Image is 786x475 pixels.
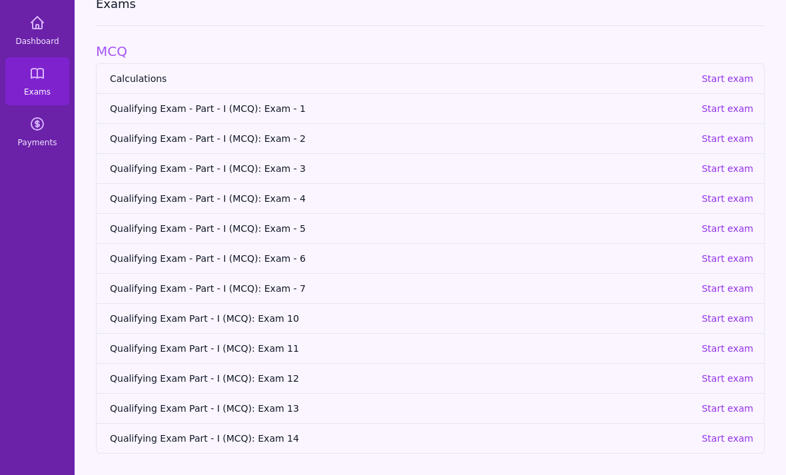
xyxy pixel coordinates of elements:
[110,102,691,115] span: Qualifying Exam - Part - I (MCQ): Exam - 1
[97,303,764,333] a: Qualifying Exam Part - I (MCQ): Exam 10Start exam
[701,72,753,85] p: Start exam
[701,342,753,355] p: Start exam
[97,423,764,453] a: Qualifying Exam Part - I (MCQ): Exam 14Start exam
[5,57,69,105] a: Exams
[97,213,764,243] a: Qualifying Exam - Part - I (MCQ): Exam - 5Start exam
[701,102,753,115] p: Start exam
[110,372,691,385] span: Qualifying Exam Part - I (MCQ): Exam 12
[110,342,691,355] span: Qualifying Exam Part - I (MCQ): Exam 11
[110,402,691,415] span: Qualifying Exam Part - I (MCQ): Exam 13
[15,36,59,47] span: Dashboard
[701,222,753,235] p: Start exam
[110,222,691,235] span: Qualifying Exam - Part - I (MCQ): Exam - 5
[110,162,691,175] span: Qualifying Exam - Part - I (MCQ): Exam - 3
[701,312,753,325] p: Start exam
[110,192,691,205] span: Qualifying Exam - Part - I (MCQ): Exam - 4
[701,192,753,205] p: Start exam
[701,432,753,445] p: Start exam
[5,7,69,55] a: Dashboard
[97,363,764,393] a: Qualifying Exam Part - I (MCQ): Exam 12Start exam
[97,183,764,213] a: Qualifying Exam - Part - I (MCQ): Exam - 4Start exam
[701,402,753,415] p: Start exam
[701,372,753,385] p: Start exam
[97,333,764,363] a: Qualifying Exam Part - I (MCQ): Exam 11Start exam
[97,273,764,303] a: Qualifying Exam - Part - I (MCQ): Exam - 7Start exam
[18,137,57,148] span: Payments
[97,153,764,183] a: Qualifying Exam - Part - I (MCQ): Exam - 3Start exam
[701,132,753,145] p: Start exam
[110,72,691,85] span: Calculations
[110,282,691,295] span: Qualifying Exam - Part - I (MCQ): Exam - 7
[97,64,764,93] a: CalculationsStart exam
[96,42,765,61] h1: MCQ
[701,162,753,175] p: Start exam
[97,243,764,273] a: Qualifying Exam - Part - I (MCQ): Exam - 6Start exam
[701,282,753,295] p: Start exam
[97,393,764,423] a: Qualifying Exam Part - I (MCQ): Exam 13Start exam
[110,432,691,445] span: Qualifying Exam Part - I (MCQ): Exam 14
[97,123,764,153] a: Qualifying Exam - Part - I (MCQ): Exam - 2Start exam
[97,93,764,123] a: Qualifying Exam - Part - I (MCQ): Exam - 1Start exam
[110,132,691,145] span: Qualifying Exam - Part - I (MCQ): Exam - 2
[701,252,753,265] p: Start exam
[5,108,69,156] a: Payments
[110,252,691,265] span: Qualifying Exam - Part - I (MCQ): Exam - 6
[110,312,691,325] span: Qualifying Exam Part - I (MCQ): Exam 10
[24,87,51,97] span: Exams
